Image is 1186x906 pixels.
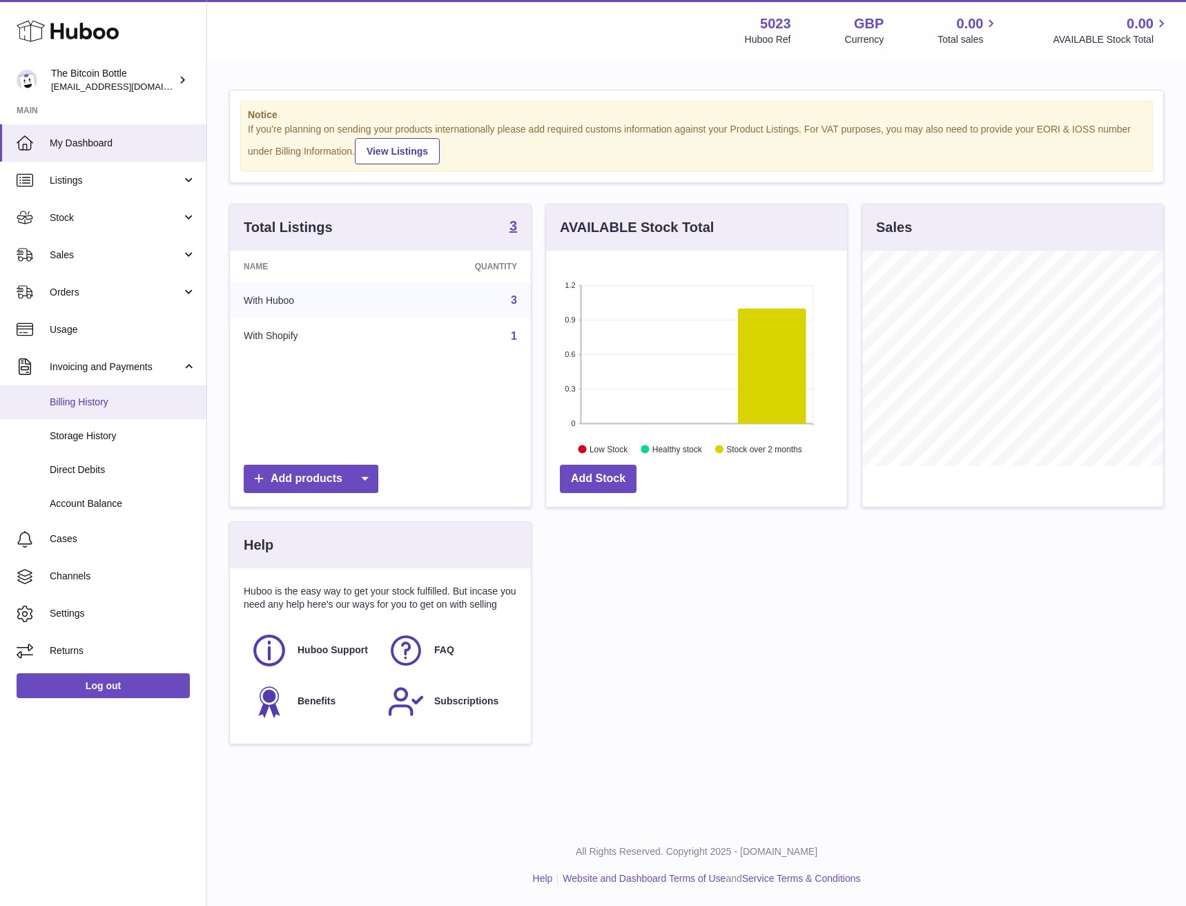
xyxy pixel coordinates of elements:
span: FAQ [434,644,454,657]
span: Billing History [50,396,196,409]
h3: Sales [876,218,912,237]
span: Orders [50,286,182,299]
span: Cases [50,532,196,546]
a: 3 [511,294,517,306]
a: 0.00 AVAILABLE Stock Total [1053,15,1169,46]
text: Stock over 2 months [726,444,801,454]
h3: AVAILABLE Stock Total [560,218,714,237]
span: Listings [50,174,182,187]
p: All Rights Reserved. Copyright 2025 - [DOMAIN_NAME] [218,845,1175,858]
text: Low Stock [590,444,628,454]
a: FAQ [387,632,510,669]
td: With Huboo [230,282,392,318]
text: 1.2 [565,281,575,289]
span: Settings [50,607,196,620]
a: Huboo Support [251,632,373,669]
a: Log out [17,673,190,698]
span: 0.00 [957,15,984,33]
strong: GBP [854,15,884,33]
th: Name [230,251,392,282]
h3: Total Listings [244,218,333,237]
strong: 3 [509,219,517,233]
text: 0.6 [565,350,575,358]
a: 1 [511,330,517,342]
span: Account Balance [50,497,196,510]
span: [EMAIL_ADDRESS][DOMAIN_NAME] [51,81,203,92]
a: 0.00 Total sales [937,15,999,46]
div: Currency [845,33,884,46]
a: Subscriptions [387,683,510,720]
span: Huboo Support [298,644,368,657]
span: Sales [50,249,182,262]
h3: Help [244,536,273,555]
a: Service Terms & Conditions [742,873,861,884]
span: 0.00 [1127,15,1154,33]
th: Quantity [392,251,531,282]
span: Stock [50,211,182,224]
li: and [558,872,860,885]
strong: 5023 [760,15,791,33]
text: 0 [571,419,575,427]
span: Channels [50,570,196,583]
span: Subscriptions [434,695,498,708]
div: The Bitcoin Bottle [51,67,175,93]
span: Invoicing and Payments [50,360,182,374]
img: contact@thebitcoinbottle.com [17,70,37,90]
a: Website and Dashboard Terms of Use [563,873,726,884]
span: Returns [50,644,196,657]
p: Huboo is the easy way to get your stock fulfilled. But incase you need any help here's our ways f... [244,585,517,611]
a: Add products [244,465,378,493]
a: 3 [509,219,517,235]
td: With Shopify [230,318,392,354]
span: My Dashboard [50,137,196,150]
span: Storage History [50,430,196,443]
a: View Listings [355,138,440,164]
span: AVAILABLE Stock Total [1053,33,1169,46]
span: Total sales [937,33,999,46]
span: Benefits [298,695,336,708]
text: 0.9 [565,316,575,324]
a: Add Stock [560,465,636,493]
a: Help [533,873,553,884]
div: Huboo Ref [745,33,791,46]
span: Direct Debits [50,463,196,476]
span: Usage [50,323,196,336]
a: Benefits [251,683,373,720]
div: If you're planning on sending your products internationally please add required customs informati... [248,123,1145,164]
text: Healthy stock [652,444,703,454]
strong: Notice [248,108,1145,122]
text: 0.3 [565,385,575,393]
